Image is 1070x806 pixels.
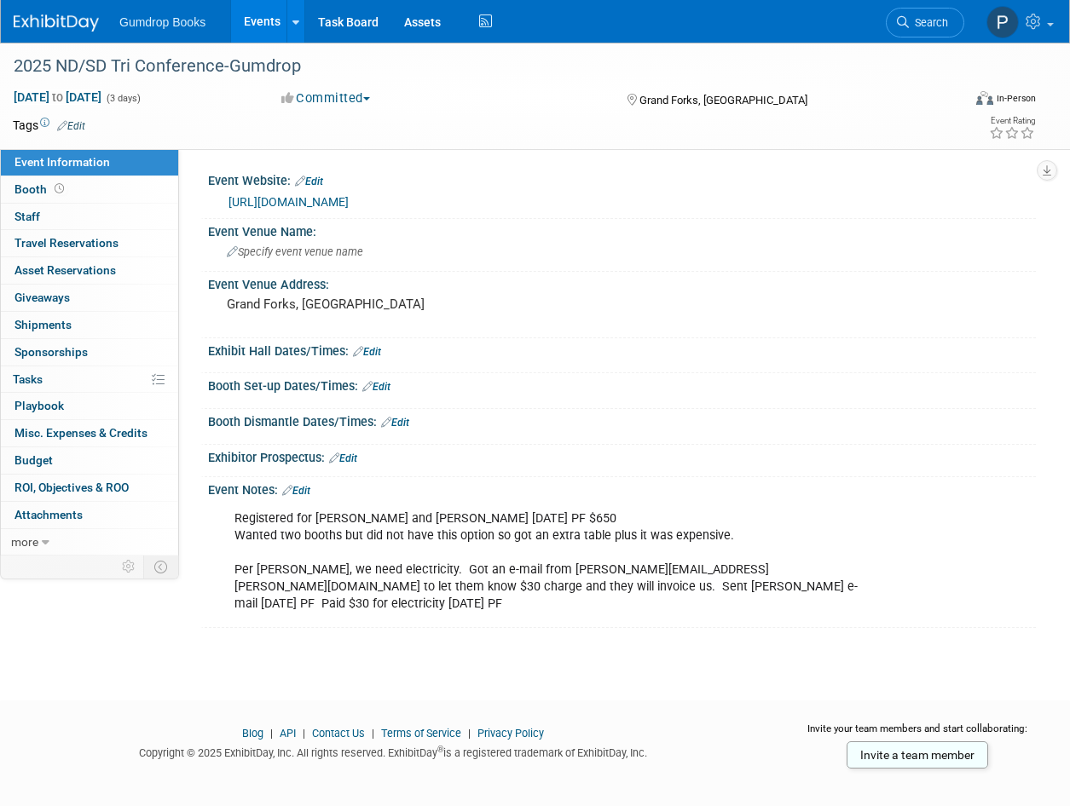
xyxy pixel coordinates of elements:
[14,155,110,169] span: Event Information
[114,556,144,578] td: Personalize Event Tab Strip
[13,741,774,761] div: Copyright © 2025 ExhibitDay, Inc. All rights reserved. ExhibitDay is a registered trademark of Ex...
[14,318,72,331] span: Shipments
[208,445,1036,467] div: Exhibitor Prospectus:
[14,263,116,277] span: Asset Reservations
[14,182,67,196] span: Booth
[49,90,66,104] span: to
[1,420,178,446] a: Misc. Expenses & Credits
[362,381,390,393] a: Edit
[208,373,1036,395] div: Booth Set-up Dates/Times:
[8,51,949,82] div: 2025 ND/SD Tri Conference-Gumdrop
[208,409,1036,431] div: Booth Dismantle Dates/Times:
[329,452,357,464] a: Edit
[14,291,70,304] span: Giveaways
[13,117,85,134] td: Tags
[976,91,993,105] img: Format-Inperson.png
[909,16,948,29] span: Search
[989,117,1035,125] div: Event Rating
[57,120,85,132] a: Edit
[280,727,296,740] a: API
[144,556,179,578] td: Toggle Event Tabs
[367,727,379,740] span: |
[208,272,1036,293] div: Event Venue Address:
[266,727,277,740] span: |
[105,93,141,104] span: (3 days)
[14,210,40,223] span: Staff
[381,417,409,429] a: Edit
[353,346,381,358] a: Edit
[298,727,309,740] span: |
[1,393,178,419] a: Playbook
[223,502,872,621] div: Registered for [PERSON_NAME] and [PERSON_NAME] [DATE] PF $650 Wanted two booths but did not have ...
[1,366,178,393] a: Tasks
[14,236,119,250] span: Travel Reservations
[227,296,535,312] pre: Grand Forks, [GEOGRAPHIC_DATA]
[51,182,67,195] span: Booth not reserved yet
[847,741,988,769] a: Invite a team member
[1,447,178,474] a: Budget
[1,285,178,311] a: Giveaways
[1,529,178,556] a: more
[13,89,102,105] span: [DATE] [DATE]
[986,6,1019,38] img: Pam Fitzgerald
[119,15,205,29] span: Gumdrop Books
[1,475,178,501] a: ROI, Objectives & ROO
[208,219,1036,240] div: Event Venue Name:
[1,204,178,230] a: Staff
[14,14,99,32] img: ExhibitDay
[1,176,178,203] a: Booth
[208,168,1036,190] div: Event Website:
[464,727,475,740] span: |
[282,485,310,497] a: Edit
[242,727,263,740] a: Blog
[639,94,807,107] span: Grand Forks, [GEOGRAPHIC_DATA]
[886,8,964,37] a: Search
[996,92,1036,105] div: In-Person
[800,722,1037,747] div: Invite your team members and start collaborating:
[1,230,178,256] a: Travel Reservations
[312,727,365,740] a: Contact Us
[208,477,1036,499] div: Event Notes:
[14,508,83,521] span: Attachments
[208,338,1036,360] div: Exhibit Hall Dates/Times:
[275,89,377,107] button: Committed
[14,426,147,440] span: Misc. Expenses & Credits
[437,745,443,754] sup: ®
[14,481,129,494] span: ROI, Objectives & ROO
[228,195,349,209] a: [URL][DOMAIN_NAME]
[14,399,64,412] span: Playbook
[381,727,461,740] a: Terms of Service
[14,453,53,467] span: Budget
[295,176,323,187] a: Edit
[1,312,178,338] a: Shipments
[1,149,178,176] a: Event Information
[477,727,544,740] a: Privacy Policy
[13,372,43,386] span: Tasks
[887,89,1036,114] div: Event Format
[11,535,38,549] span: more
[1,339,178,366] a: Sponsorships
[227,245,363,258] span: Specify event venue name
[1,502,178,528] a: Attachments
[1,257,178,284] a: Asset Reservations
[14,345,88,359] span: Sponsorships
